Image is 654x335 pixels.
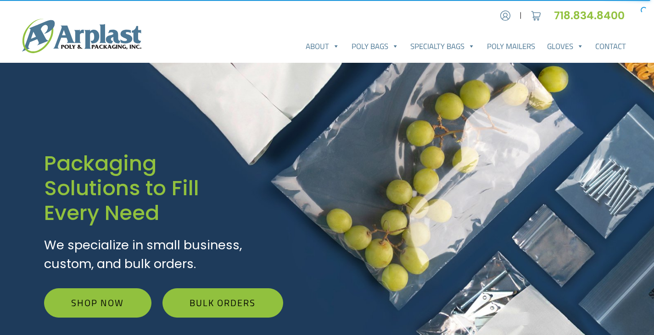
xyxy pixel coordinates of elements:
[346,37,405,55] a: Poly Bags
[481,37,541,55] a: Poly Mailers
[405,37,481,55] a: Specialty Bags
[44,288,151,318] a: Shop Now
[541,37,590,55] a: Gloves
[44,151,283,225] h1: Packaging Solutions to Fill Every Need
[44,236,283,274] p: We specialize in small business, custom, and bulk orders.
[520,10,522,21] span: |
[589,37,632,55] a: Contact
[554,8,632,23] a: 718.834.8400
[22,19,141,53] img: logo
[300,37,346,55] a: About
[162,288,283,318] a: Bulk Orders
